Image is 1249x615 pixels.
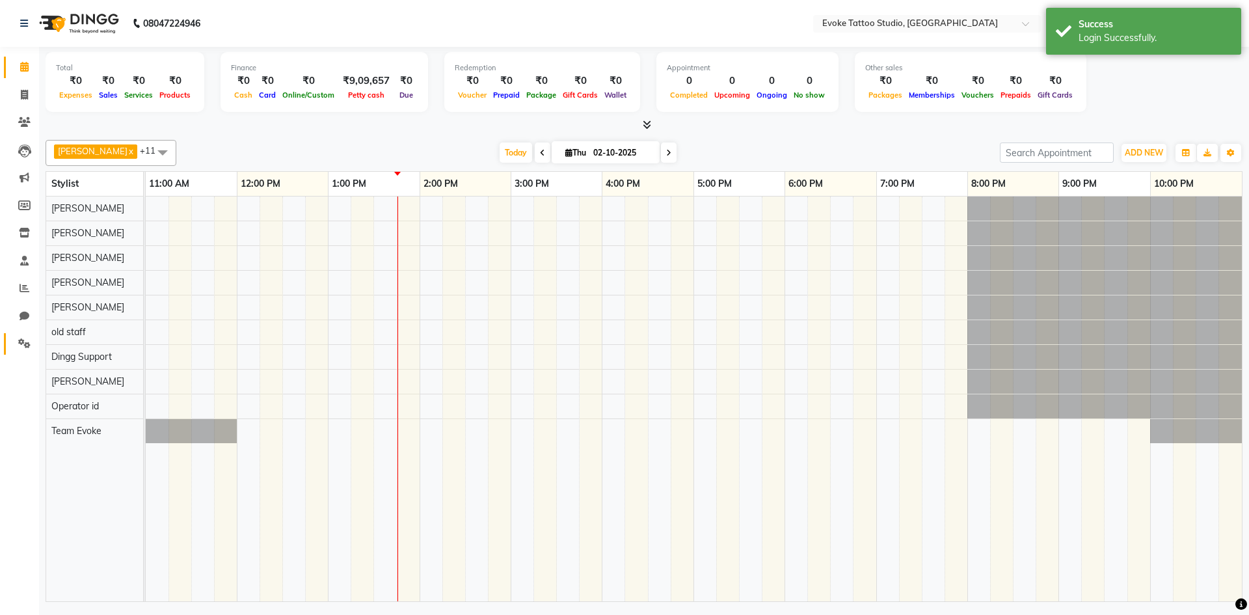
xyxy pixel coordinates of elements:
[395,74,418,89] div: ₹0
[56,62,194,74] div: Total
[562,148,589,157] span: Thu
[1034,74,1076,89] div: ₹0
[396,90,416,100] span: Due
[455,74,490,89] div: ₹0
[490,90,523,100] span: Prepaid
[968,174,1009,193] a: 8:00 PM
[1000,143,1114,163] input: Search Appointment
[500,143,532,163] span: Today
[96,90,121,100] span: Sales
[906,90,958,100] span: Memberships
[523,74,559,89] div: ₹0
[523,90,559,100] span: Package
[865,74,906,89] div: ₹0
[511,174,552,193] a: 3:00 PM
[58,146,128,156] span: [PERSON_NAME]
[237,174,284,193] a: 12:00 PM
[146,174,193,193] a: 11:00 AM
[51,351,112,362] span: Dingg Support
[1121,144,1166,162] button: ADD NEW
[559,90,601,100] span: Gift Cards
[865,62,1076,74] div: Other sales
[51,425,101,437] span: Team Evoke
[1079,31,1231,45] div: Login Successfully.
[51,227,124,239] span: [PERSON_NAME]
[231,62,418,74] div: Finance
[156,90,194,100] span: Products
[329,174,369,193] a: 1:00 PM
[877,174,918,193] a: 7:00 PM
[279,90,338,100] span: Online/Custom
[143,5,200,42] b: 08047224946
[790,74,828,89] div: 0
[256,90,279,100] span: Card
[865,90,906,100] span: Packages
[96,74,121,89] div: ₹0
[56,90,96,100] span: Expenses
[1151,174,1197,193] a: 10:00 PM
[790,90,828,100] span: No show
[51,178,79,189] span: Stylist
[128,146,133,156] a: x
[455,62,630,74] div: Redemption
[601,74,630,89] div: ₹0
[51,326,86,338] span: old staff
[667,74,711,89] div: 0
[51,252,124,264] span: [PERSON_NAME]
[1059,174,1100,193] a: 9:00 PM
[420,174,461,193] a: 2:00 PM
[753,74,790,89] div: 0
[785,174,826,193] a: 6:00 PM
[455,90,490,100] span: Voucher
[711,74,753,89] div: 0
[906,74,958,89] div: ₹0
[279,74,338,89] div: ₹0
[753,90,790,100] span: Ongoing
[345,90,388,100] span: Petty cash
[490,74,523,89] div: ₹0
[1125,148,1163,157] span: ADD NEW
[559,74,601,89] div: ₹0
[589,143,654,163] input: 2025-10-02
[51,277,124,288] span: [PERSON_NAME]
[256,74,279,89] div: ₹0
[711,90,753,100] span: Upcoming
[121,90,156,100] span: Services
[667,90,711,100] span: Completed
[601,90,630,100] span: Wallet
[51,376,124,387] span: [PERSON_NAME]
[121,74,156,89] div: ₹0
[958,90,997,100] span: Vouchers
[694,174,735,193] a: 5:00 PM
[231,90,256,100] span: Cash
[958,74,997,89] div: ₹0
[33,5,122,42] img: logo
[997,74,1034,89] div: ₹0
[140,145,165,156] span: +11
[602,174,643,193] a: 4:00 PM
[156,74,194,89] div: ₹0
[51,301,124,313] span: [PERSON_NAME]
[997,90,1034,100] span: Prepaids
[51,202,124,214] span: [PERSON_NAME]
[231,74,256,89] div: ₹0
[56,74,96,89] div: ₹0
[1034,90,1076,100] span: Gift Cards
[51,400,99,412] span: Operator id
[667,62,828,74] div: Appointment
[1079,18,1231,31] div: Success
[338,74,395,89] div: ₹9,09,657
